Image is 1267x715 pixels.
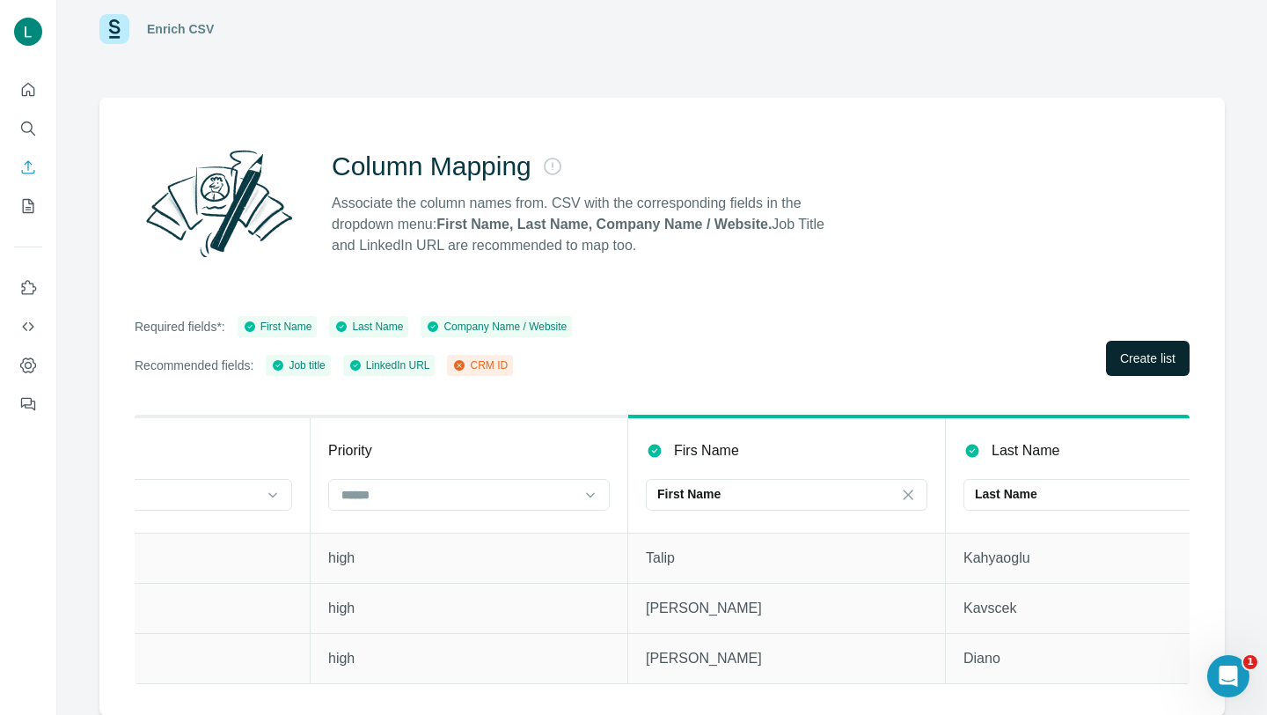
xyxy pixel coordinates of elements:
p: [PERSON_NAME] [11,648,292,669]
p: high [328,598,610,619]
div: Company Name / Website [426,319,567,335]
p: Priority [328,440,372,461]
h2: Column Mapping [332,151,531,182]
p: Firs Name [674,440,739,461]
p: Kavscek [963,598,1245,619]
p: Diano [963,648,1245,669]
div: Last Name [334,319,403,335]
p: First Name [657,485,721,503]
p: [PERSON_NAME] [11,598,292,619]
button: Quick start [14,74,42,106]
span: Create list [1120,350,1175,367]
p: Talip [646,548,927,569]
strong: First Name, Last Name, Company Name / Website. [436,217,772,232]
p: high [328,648,610,669]
button: Create list [1106,341,1190,376]
img: Surfe Illustration - Column Mapping [135,140,304,267]
p: Kahyaoglu [963,548,1245,569]
button: Enrich CSV [14,151,42,183]
div: Enrich CSV [147,20,214,38]
p: Last Name [975,485,1037,503]
button: Search [14,113,42,144]
p: Associate the column names from. CSV with the corresponding fields in the dropdown menu: Job Titl... [332,193,840,256]
p: [PERSON_NAME] [646,648,927,669]
button: Dashboard [14,350,42,381]
iframe: Intercom live chat [1207,655,1249,697]
div: Job title [271,357,325,373]
button: My lists [14,190,42,222]
p: [PERSON_NAME] [646,598,927,619]
div: CRM ID [452,357,508,373]
img: Avatar [14,18,42,46]
span: 1 [1243,655,1257,669]
p: Last Name [992,440,1059,461]
p: [PERSON_NAME] [11,548,292,569]
p: high [328,548,610,569]
img: Surfe Logo [99,14,129,44]
p: Required fields*: [135,318,225,335]
div: LinkedIn URL [348,357,430,373]
button: Feedback [14,388,42,420]
button: Use Surfe on LinkedIn [14,272,42,304]
p: Recommended fields: [135,357,253,374]
div: First Name [243,319,312,335]
button: Use Surfe API [14,311,42,343]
